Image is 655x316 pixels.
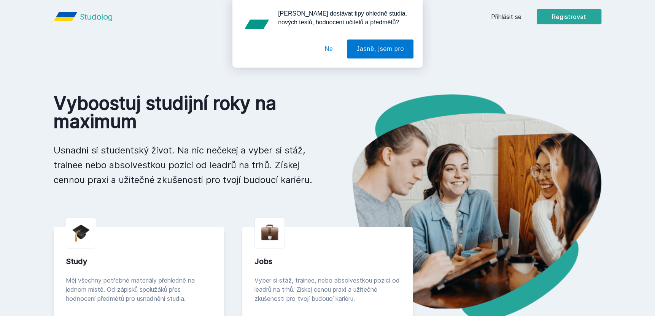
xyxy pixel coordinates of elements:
[54,143,315,187] p: Usnadni si studentský život. Na nic nečekej a vyber si stáž, trainee nebo absolvestkou pozici od ...
[72,224,90,242] img: graduation-cap.png
[272,9,413,27] div: [PERSON_NAME] dostávat tipy ohledně studia, nových testů, hodnocení učitelů a předmětů?
[66,256,212,267] div: Study
[254,276,401,303] div: Vyber si stáž, trainee, nebo absolvestkou pozici od leadrů na trhů. Získej cenou praxi a užitečné...
[261,223,278,242] img: briefcase.png
[315,39,343,58] button: Ne
[347,39,413,58] button: Jasně, jsem pro
[66,276,212,303] div: Měj všechny potřebné materiály přehledně na jednom místě. Od zápisků spolužáků přes hodnocení pře...
[254,256,401,267] div: Jobs
[242,9,272,39] img: notification icon
[54,94,315,131] h1: Vyboostuj studijní roky na maximum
